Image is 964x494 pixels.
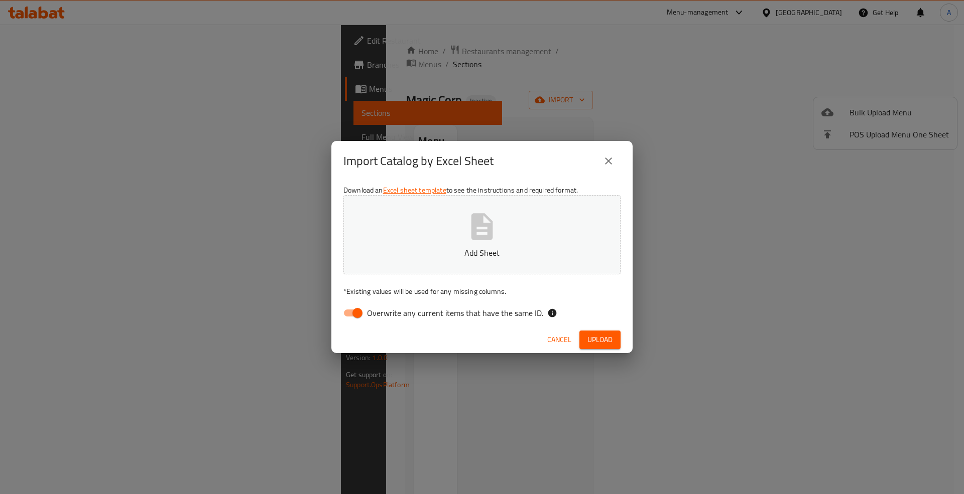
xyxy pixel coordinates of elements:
button: Cancel [543,331,575,349]
h2: Import Catalog by Excel Sheet [343,153,494,169]
a: Excel sheet template [383,184,446,197]
button: close [596,149,621,173]
span: Upload [587,334,613,346]
div: Download an to see the instructions and required format. [331,181,633,326]
span: Overwrite any current items that have the same ID. [367,307,543,319]
button: Upload [579,331,621,349]
span: Cancel [547,334,571,346]
p: Existing values will be used for any missing columns. [343,286,621,296]
svg: If the overwrite option isn't selected, then the items that match an existing ID will be ignored ... [547,308,557,318]
button: Add Sheet [343,195,621,274]
p: Add Sheet [359,247,605,259]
